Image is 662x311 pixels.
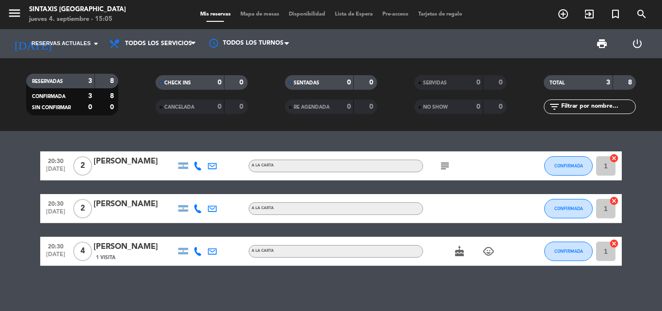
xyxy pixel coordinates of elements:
[32,39,91,48] span: Reservas actuales
[164,81,191,85] span: CHECK INS
[164,105,194,110] span: CANCELADA
[369,103,375,110] strong: 0
[7,6,22,24] button: menu
[560,101,635,112] input: Filtrar por nombre...
[88,93,92,99] strong: 3
[218,79,221,86] strong: 0
[554,248,583,254] span: CONFIRMADA
[110,93,116,99] strong: 8
[423,81,447,85] span: SERVIDAS
[609,153,619,163] i: cancel
[439,160,451,172] i: subject
[125,40,192,47] span: Todos los servicios
[483,246,494,257] i: child_care
[550,81,565,85] span: TOTAL
[44,155,68,166] span: 20:30
[7,33,59,54] i: [DATE]
[94,241,176,253] div: [PERSON_NAME]
[330,12,378,17] span: Lista de Espera
[476,103,480,110] strong: 0
[88,104,92,111] strong: 0
[252,164,274,167] span: A LA CARTA
[44,166,68,177] span: [DATE]
[610,8,621,20] i: turned_in_not
[110,78,116,84] strong: 8
[544,199,593,218] button: CONFIRMADA
[218,103,221,110] strong: 0
[73,199,92,218] span: 2
[628,79,634,86] strong: 8
[499,79,504,86] strong: 0
[195,12,236,17] span: Mis reservas
[7,6,22,20] i: menu
[631,38,643,49] i: power_settings_new
[347,103,351,110] strong: 0
[44,209,68,220] span: [DATE]
[609,239,619,248] i: cancel
[96,254,115,262] span: 1 Visita
[94,155,176,168] div: [PERSON_NAME]
[347,79,351,86] strong: 0
[606,79,610,86] strong: 3
[499,103,504,110] strong: 0
[557,8,569,20] i: add_circle_outline
[239,103,245,110] strong: 0
[413,12,467,17] span: Tarjetas de regalo
[88,78,92,84] strong: 3
[544,242,593,261] button: CONFIRMADA
[294,105,330,110] span: RE AGENDADA
[32,105,71,110] span: SIN CONFIRMAR
[94,198,176,211] div: [PERSON_NAME]
[90,38,102,49] i: arrow_drop_down
[554,206,583,211] span: CONFIRMADA
[609,196,619,206] i: cancel
[32,94,65,99] span: CONFIRMADA
[252,206,274,210] span: A LA CARTA
[284,12,330,17] span: Disponibilidad
[29,5,126,15] div: Sintaxis [GEOGRAPHIC_DATA]
[554,163,583,168] span: CONFIRMADA
[378,12,413,17] span: Pre-acceso
[110,104,116,111] strong: 0
[252,249,274,253] span: A LA CARTA
[369,79,375,86] strong: 0
[44,240,68,251] span: 20:30
[454,246,465,257] i: cake
[236,12,284,17] span: Mapa de mesas
[44,197,68,209] span: 20:30
[476,79,480,86] strong: 0
[619,29,655,58] div: LOG OUT
[44,251,68,262] span: [DATE]
[596,38,608,49] span: print
[583,8,595,20] i: exit_to_app
[73,156,92,176] span: 2
[423,105,448,110] span: NO SHOW
[73,242,92,261] span: 4
[544,156,593,176] button: CONFIRMADA
[239,79,245,86] strong: 0
[29,15,126,24] div: jueves 4. septiembre - 15:05
[294,81,319,85] span: SENTADAS
[636,8,647,20] i: search
[32,79,63,84] span: RESERVADAS
[549,101,560,113] i: filter_list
